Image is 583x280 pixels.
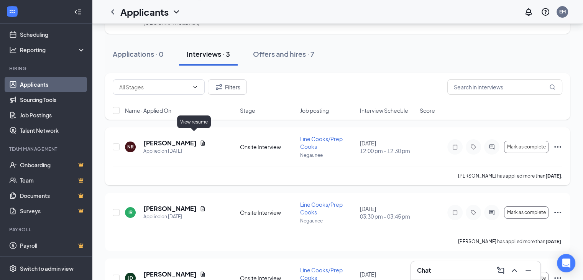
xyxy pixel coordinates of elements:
div: Offers and hires · 7 [253,49,314,59]
h5: [PERSON_NAME] [143,204,197,213]
svg: Analysis [9,46,17,54]
svg: Note [450,144,460,150]
p: Negaunee [300,217,355,224]
div: [DATE] [360,205,415,220]
h1: Applicants [120,5,169,18]
svg: ActiveChat [487,209,496,216]
div: Payroll [9,226,84,233]
div: Interviews · 3 [187,49,230,59]
span: 03:30 pm - 03:45 pm [360,212,415,220]
svg: ActiveChat [487,144,496,150]
span: Line Cooks/Prep Cooks [300,135,343,150]
svg: ChevronDown [172,7,181,16]
div: Applied on [DATE] [143,147,206,155]
svg: MagnifyingGlass [549,84,555,90]
span: Score [420,107,435,114]
a: OnboardingCrown [20,157,85,173]
svg: Collapse [74,8,82,16]
svg: Document [200,140,206,146]
div: EM [559,8,566,15]
svg: Filter [214,82,223,92]
svg: QuestionInfo [541,7,550,16]
div: Applied on [DATE] [143,213,206,221]
svg: Note [450,209,460,216]
svg: Tag [469,144,478,150]
a: Scheduling [20,27,85,42]
input: Search in interviews [447,79,562,95]
a: TeamCrown [20,173,85,188]
div: Onsite Interview [240,209,295,216]
div: Hiring [9,65,84,72]
a: Job Postings [20,107,85,123]
div: NR [127,143,134,150]
span: Stage [240,107,255,114]
h5: [PERSON_NAME] [143,270,197,278]
svg: Minimize [524,266,533,275]
b: [DATE] [545,239,561,244]
svg: Document [200,271,206,277]
svg: WorkstreamLogo [8,8,16,15]
button: ChevronUp [508,264,521,277]
p: [PERSON_NAME] has applied more than . [458,238,562,245]
button: Mark as complete [504,141,549,153]
a: Sourcing Tools [20,92,85,107]
span: Name · Applied On [125,107,171,114]
span: Interview Schedule [360,107,408,114]
div: Team Management [9,146,84,152]
a: Talent Network [20,123,85,138]
svg: Document [200,206,206,212]
span: Mark as complete [507,210,545,215]
div: [DATE] [360,139,415,155]
svg: ChevronDown [192,84,198,90]
svg: Settings [9,265,17,272]
input: All Stages [119,83,189,91]
div: View resume [177,115,211,128]
svg: Ellipses [553,142,562,152]
div: Applications · 0 [113,49,164,59]
span: Job posting [300,107,329,114]
a: Applicants [20,77,85,92]
button: ComposeMessage [494,264,507,277]
h3: Chat [417,266,431,275]
span: Mark as complete [507,144,545,150]
div: Onsite Interview [240,143,295,151]
div: Open Intercom Messenger [557,254,575,272]
h5: [PERSON_NAME] [143,139,197,147]
p: [PERSON_NAME] has applied more than . [458,173,562,179]
svg: Tag [469,209,478,216]
b: [DATE] [545,173,561,179]
svg: Ellipses [553,208,562,217]
p: Negaunee [300,152,355,158]
a: PayrollCrown [20,238,85,253]
button: Minimize [522,264,534,277]
svg: ChevronUp [510,266,519,275]
button: Mark as complete [504,206,549,219]
a: SurveysCrown [20,203,85,219]
svg: ComposeMessage [496,266,505,275]
span: 12:00 pm - 12:30 pm [360,147,415,155]
span: Line Cooks/Prep Cooks [300,201,343,216]
svg: Notifications [524,7,533,16]
svg: ChevronLeft [108,7,117,16]
div: Reporting [20,46,86,54]
div: Switch to admin view [20,265,74,272]
button: Filter Filters [208,79,247,95]
div: IR [128,209,133,216]
a: DocumentsCrown [20,188,85,203]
